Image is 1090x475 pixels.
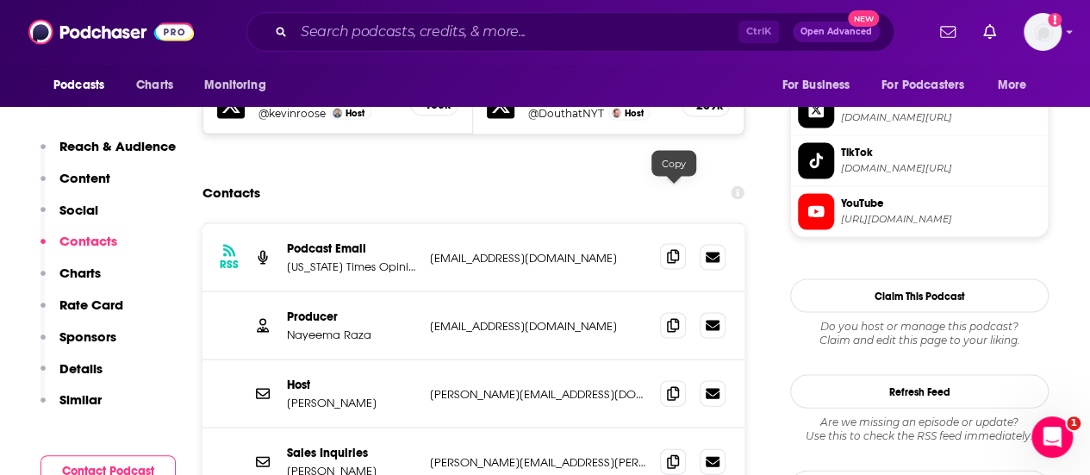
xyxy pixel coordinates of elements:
[125,69,184,102] a: Charts
[59,360,103,377] p: Details
[40,233,117,265] button: Contacts
[782,73,850,97] span: For Business
[59,202,98,218] p: Social
[769,69,871,102] button: open menu
[28,16,194,48] img: Podchaser - Follow, Share and Rate Podcasts
[790,320,1049,334] span: Do you host or manage this podcast?
[1024,13,1062,51] button: Show profile menu
[287,378,416,392] p: Host
[40,138,176,170] button: Reach & Audience
[841,196,1041,211] span: YouTube
[287,328,416,342] p: Nayeema Raza
[790,375,1049,409] button: Refresh Feed
[430,455,646,470] p: [PERSON_NAME][EMAIL_ADDRESS][PERSON_NAME][DOMAIN_NAME]
[612,109,621,118] img: Ross Douthat
[40,391,102,423] button: Similar
[59,265,101,281] p: Charts
[40,265,101,297] button: Charts
[651,151,696,177] div: Copy
[40,360,103,392] button: Details
[1024,13,1062,51] img: User Profile
[528,107,604,120] a: @DouthatNYT
[800,28,872,36] span: Open Advanced
[294,18,738,46] input: Search podcasts, credits, & more...
[625,108,644,119] span: Host
[258,107,326,120] a: @kevinroose
[287,259,416,274] p: [US_STATE] Times Opinion
[246,12,894,52] div: Search podcasts, credits, & more...
[430,251,646,266] p: [EMAIL_ADDRESS][DOMAIN_NAME]
[430,387,646,402] p: [PERSON_NAME][EMAIL_ADDRESS][DOMAIN_NAME]
[202,177,260,209] h2: Contacts
[220,258,239,272] h3: RSS
[841,145,1041,160] span: TikTok
[1024,13,1062,51] span: Logged in as crenshawcomms
[136,73,173,97] span: Charts
[430,319,646,334] p: [EMAIL_ADDRESS][DOMAIN_NAME]
[738,21,779,43] span: Ctrl K
[793,22,880,42] button: Open AdvancedNew
[59,138,176,154] p: Reach & Audience
[333,109,342,118] img: Kevin Roose
[881,73,964,97] span: For Podcasters
[59,328,116,345] p: Sponsors
[59,297,123,313] p: Rate Card
[204,73,265,97] span: Monitoring
[287,241,416,256] p: Podcast Email
[841,162,1041,175] span: tiktok.com/@hardfork
[40,170,110,202] button: Content
[59,233,117,249] p: Contacts
[346,108,364,119] span: Host
[798,194,1041,230] a: YouTube[URL][DOMAIN_NAME]
[59,391,102,408] p: Similar
[1067,416,1081,430] span: 1
[53,73,104,97] span: Podcasts
[1031,416,1073,458] iframe: Intercom live chat
[287,396,416,410] p: [PERSON_NAME]
[41,69,127,102] button: open menu
[933,17,962,47] a: Show notifications dropdown
[790,279,1049,313] button: Claim This Podcast
[998,73,1027,97] span: More
[986,69,1049,102] button: open menu
[790,416,1049,443] div: Are we missing an episode or update? Use this to check the RSS feed immediately.
[287,309,416,324] p: Producer
[841,213,1041,226] span: https://www.youtube.com/@nytimes
[287,446,416,460] p: Sales Inquiries
[40,202,98,234] button: Social
[192,69,288,102] button: open menu
[59,170,110,186] p: Content
[976,17,1003,47] a: Show notifications dropdown
[790,320,1049,347] div: Claim and edit this page to your liking.
[870,69,989,102] button: open menu
[1048,13,1062,27] svg: Add a profile image
[40,297,123,328] button: Rate Card
[40,328,116,360] button: Sponsors
[841,111,1041,124] span: twitter.com/kevinroose
[798,143,1041,179] a: TikTok[DOMAIN_NAME][URL]
[798,92,1041,128] a: X/Twitter[DOMAIN_NAME][URL]
[848,10,879,27] span: New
